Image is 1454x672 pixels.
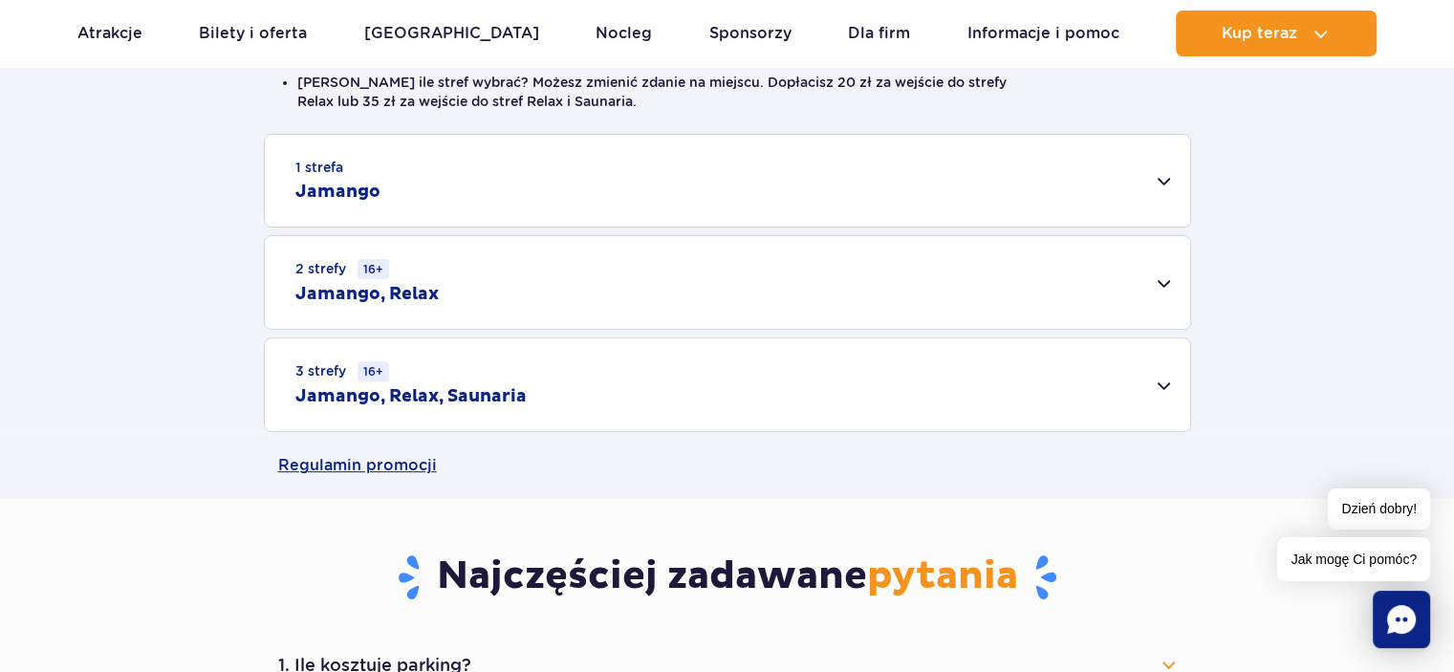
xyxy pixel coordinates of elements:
small: 16+ [358,259,389,279]
a: Dla firm [848,11,910,56]
small: 1 strefa [295,158,343,177]
h2: Jamango [295,181,380,204]
button: Kup teraz [1176,11,1377,56]
span: pytania [867,553,1018,600]
a: Regulamin promocji [278,432,1177,499]
li: [PERSON_NAME] ile stref wybrać? Możesz zmienić zdanie na miejscu. Dopłacisz 20 zł za wejście do s... [297,73,1158,111]
span: Kup teraz [1222,25,1297,42]
div: Chat [1373,591,1430,648]
h2: Jamango, Relax, Saunaria [295,385,527,408]
h3: Najczęściej zadawane [278,553,1177,602]
span: Jak mogę Ci pomóc? [1277,537,1430,581]
span: Dzień dobry! [1328,488,1430,530]
a: Atrakcje [77,11,142,56]
small: 2 strefy [295,259,389,279]
small: 3 strefy [295,361,389,381]
h2: Jamango, Relax [295,283,439,306]
a: [GEOGRAPHIC_DATA] [364,11,539,56]
a: Nocleg [596,11,652,56]
small: 16+ [358,361,389,381]
a: Informacje i pomoc [967,11,1119,56]
a: Sponsorzy [709,11,792,56]
a: Bilety i oferta [199,11,307,56]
